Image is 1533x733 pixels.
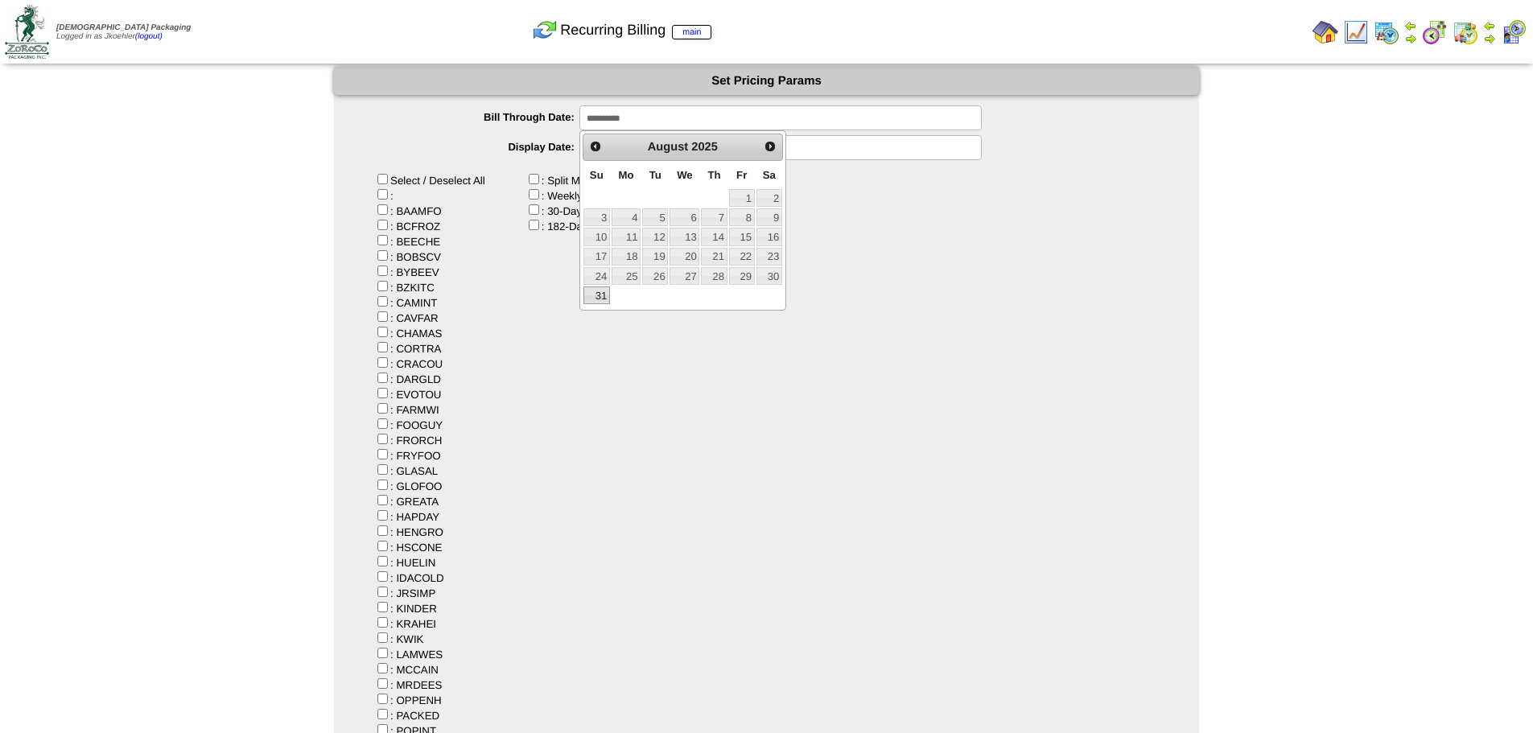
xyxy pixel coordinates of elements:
[756,208,782,226] a: 9
[642,228,668,245] a: 12
[583,208,610,226] a: 3
[560,22,711,39] span: Recurring Billing
[763,169,776,181] span: Saturday
[670,267,699,285] a: 27
[729,248,755,266] a: 22
[1343,19,1369,45] img: line_graph.gif
[1404,19,1417,32] img: arrowleft.gif
[1501,19,1527,45] img: calendarcustomer.gif
[583,228,610,245] a: 10
[756,248,782,266] a: 23
[619,169,634,181] span: Monday
[583,248,610,266] a: 17
[670,208,699,226] a: 6
[334,67,1199,95] div: Set Pricing Params
[756,267,782,285] a: 30
[670,248,699,266] a: 20
[1483,32,1496,45] img: arrowright.gif
[729,267,755,285] a: 29
[612,208,641,226] a: 4
[701,248,727,266] a: 21
[1374,19,1399,45] img: calendarprod.gif
[672,25,711,39] a: main
[589,140,602,153] span: Prev
[366,111,579,123] label: Bill Through Date:
[56,23,191,41] span: Logged in as Jkoehler
[756,228,782,245] a: 16
[729,189,755,207] a: 1
[729,208,755,226] a: 8
[583,267,610,285] a: 24
[532,17,558,43] img: reconcile.gif
[5,5,49,59] img: zoroco-logo-small.webp
[649,169,661,181] span: Tuesday
[701,208,727,226] a: 7
[642,248,668,266] a: 19
[648,141,688,154] span: August
[366,141,579,153] label: Display Date:
[642,208,668,226] a: 5
[135,32,163,41] a: (logout)
[590,169,604,181] span: Sunday
[612,228,641,245] a: 11
[701,228,727,245] a: 14
[525,171,647,233] div: : Split Month : Weekly : 30-Day Anniversary : 182-Day Anniversary
[764,140,777,153] span: Next
[707,169,720,181] span: Thursday
[729,228,755,245] a: 15
[691,141,718,154] span: 2025
[756,189,782,207] a: 2
[1483,19,1496,32] img: arrowleft.gif
[1422,19,1448,45] img: calendarblend.gif
[1453,19,1478,45] img: calendarinout.gif
[583,286,610,304] a: 31
[701,267,727,285] a: 28
[612,248,641,266] a: 18
[760,136,781,157] a: Next
[612,267,641,285] a: 25
[1404,32,1417,45] img: arrowright.gif
[677,169,693,181] span: Wednesday
[736,169,747,181] span: Friday
[1313,19,1338,45] img: home.gif
[56,23,191,32] span: [DEMOGRAPHIC_DATA] Packaging
[670,228,699,245] a: 13
[585,136,606,157] a: Prev
[642,267,668,285] a: 26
